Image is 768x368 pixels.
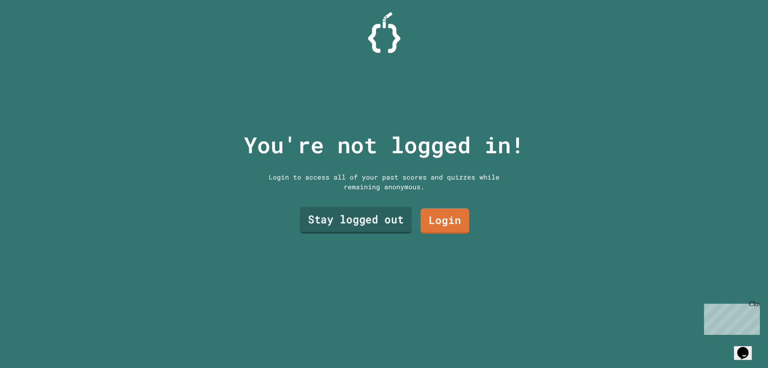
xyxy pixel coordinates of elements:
a: Stay logged out [300,207,411,233]
div: Login to access all of your past scores and quizzes while remaining anonymous. [263,172,506,192]
a: Login [421,208,469,234]
div: Chat with us now!Close [3,3,56,51]
p: You're not logged in! [244,128,524,162]
iframe: chat widget [701,300,760,335]
iframe: chat widget [734,336,760,360]
img: Logo.svg [368,12,400,53]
